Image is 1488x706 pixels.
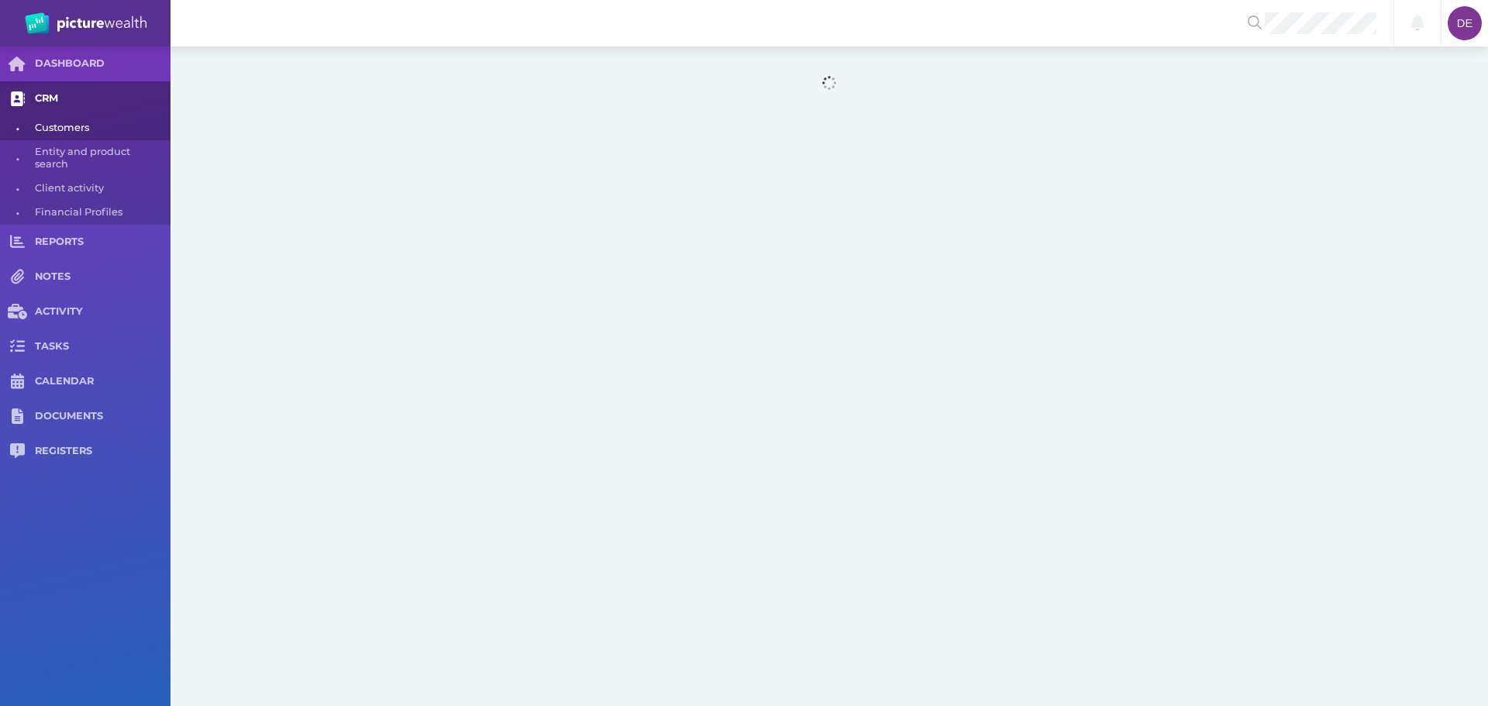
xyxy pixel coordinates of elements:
span: CALENDAR [35,375,170,388]
span: DOCUMENTS [35,410,170,423]
span: Client activity [35,177,165,201]
span: REPORTS [35,236,170,249]
span: CRM [35,92,170,105]
span: Financial Profiles [35,201,165,225]
span: TASKS [35,340,170,353]
img: PW [25,12,146,34]
span: DE [1457,17,1472,29]
span: ACTIVITY [35,305,170,319]
div: Darcie Ercegovich [1448,6,1482,40]
span: NOTES [35,270,170,284]
span: Customers [35,116,165,140]
span: Entity and product search [35,140,165,177]
span: DASHBOARD [35,57,170,71]
span: REGISTERS [35,445,170,458]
